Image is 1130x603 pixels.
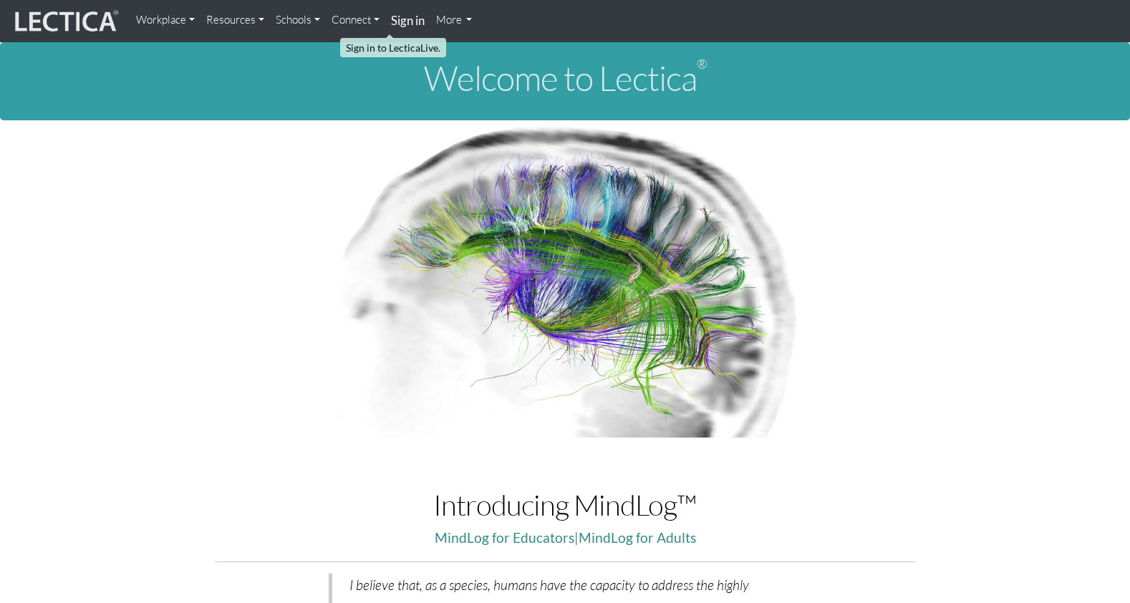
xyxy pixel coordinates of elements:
[215,489,915,521] h1: Introducing MindLog™
[435,529,574,546] a: MindLog for Educators
[215,526,915,550] p: |
[326,6,385,34] a: Connect
[430,6,478,34] a: More
[579,529,696,546] a: MindLog for Adults
[697,56,707,72] sup: ®
[340,38,446,57] div: Sign in to LecticaLive.
[11,59,1119,97] h1: Welcome to Lectica
[391,13,425,28] strong: Sign in
[11,8,119,35] img: lecticalive
[327,120,803,438] img: Human Connectome Project Image
[201,6,270,34] a: Resources
[130,6,201,34] a: Workplace
[385,6,430,37] a: Sign in
[270,6,326,34] a: Schools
